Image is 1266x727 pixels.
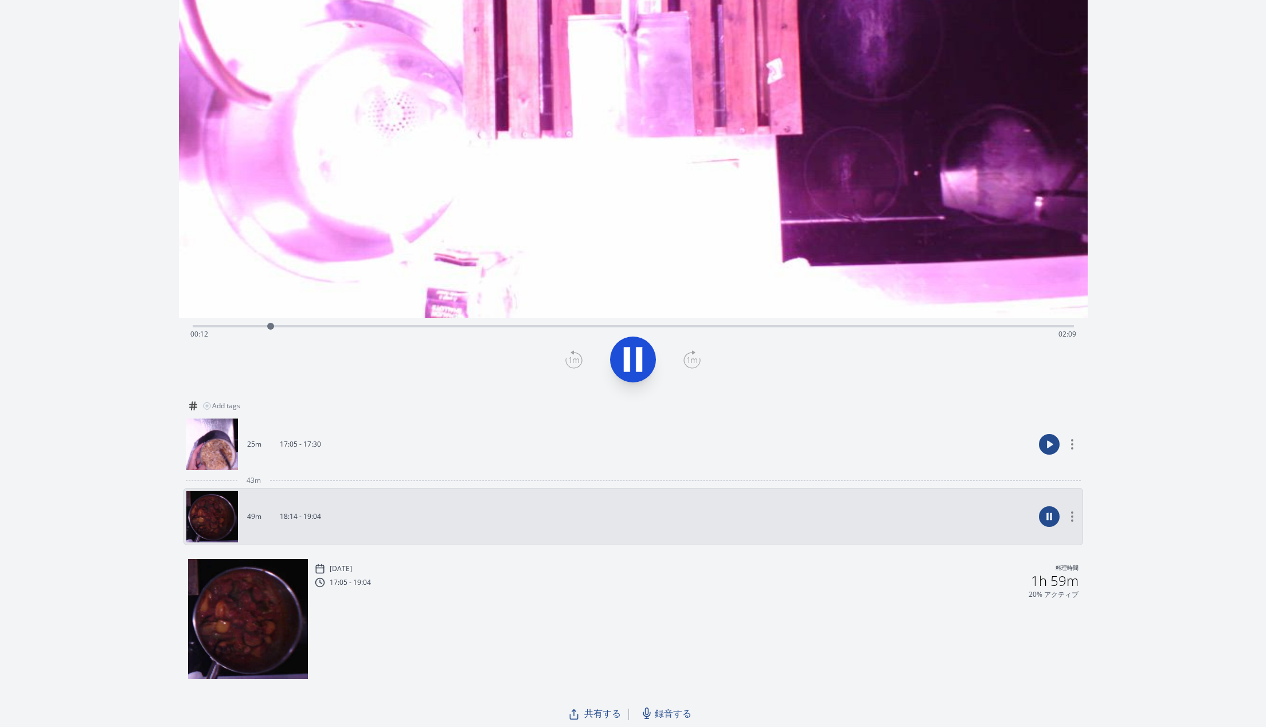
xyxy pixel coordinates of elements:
[188,559,308,679] img: 250813171445_thumb.jpeg
[636,702,698,725] a: 録音する
[247,476,261,485] span: 43m
[330,564,352,573] p: [DATE]
[584,706,621,720] span: 共有する
[198,397,245,415] button: Add tags
[212,401,240,411] span: Add tags
[247,512,261,521] p: 49m
[186,419,238,470] img: 250813160503_thumb.jpeg
[330,578,371,587] p: 17:05 - 19:04
[1031,574,1079,588] h2: 1h 59m
[280,512,321,521] p: 18:14 - 19:04
[186,491,238,542] img: 250813171445_thumb.jpeg
[280,440,321,449] p: 17:05 - 17:30
[1058,329,1076,339] span: 02:09
[190,329,208,339] span: 00:12
[1056,564,1079,574] p: 料理時間
[247,440,261,449] p: 25m
[1029,590,1079,599] p: 20% アクティブ
[655,706,691,720] span: 録音する
[626,705,632,721] span: |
